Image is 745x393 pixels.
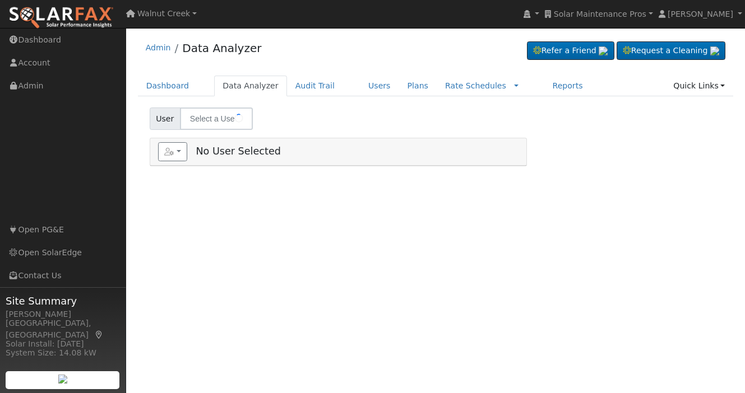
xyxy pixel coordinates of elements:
[58,375,67,383] img: retrieve
[6,293,120,308] span: Site Summary
[527,41,614,60] a: Refer a Friend
[665,76,733,96] a: Quick Links
[6,308,120,320] div: [PERSON_NAME]
[6,317,120,341] div: [GEOGRAPHIC_DATA], [GEOGRAPHIC_DATA]
[180,107,253,130] input: Select a User
[158,142,519,161] h5: No User Selected
[137,9,190,18] span: Walnut Creek
[6,347,120,359] div: System Size: 14.08 kW
[8,6,114,30] img: SolarFax
[617,41,725,60] a: Request a Cleaning
[399,76,437,96] a: Plans
[710,46,719,55] img: retrieve
[138,76,198,96] a: Dashboard
[445,81,506,90] a: Rate Schedules
[6,338,120,350] div: Solar Install: [DATE]
[544,76,591,96] a: Reports
[182,41,261,55] a: Data Analyzer
[599,46,608,55] img: retrieve
[150,107,181,130] span: User
[94,330,104,339] a: Map
[554,10,646,18] span: Solar Maintenance Pros
[146,43,171,52] a: Admin
[360,76,399,96] a: Users
[668,10,733,18] span: [PERSON_NAME]
[287,76,343,96] a: Audit Trail
[214,76,287,96] a: Data Analyzer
